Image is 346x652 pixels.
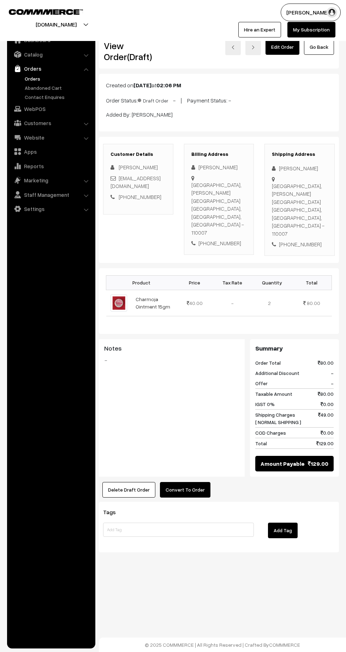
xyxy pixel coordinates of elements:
[9,102,93,115] a: WebPOS
[272,164,327,172] div: [PERSON_NAME]
[191,181,247,237] div: [GEOGRAPHIC_DATA], [PERSON_NAME][GEOGRAPHIC_DATA] [GEOGRAPHIC_DATA], [GEOGRAPHIC_DATA], [GEOGRAPH...
[255,359,281,366] span: Order Total
[187,300,203,306] span: 40.00
[9,117,93,129] a: Customers
[9,48,93,61] a: Catalog
[9,131,93,144] a: Website
[281,4,341,21] button: [PERSON_NAME]
[255,429,286,436] span: COD Charges
[104,40,173,62] h2: View Order(Draft)
[318,411,334,426] span: 49.00
[266,39,299,55] a: Edit Order
[111,294,127,312] img: CHARMOJA.jpg
[136,296,170,310] a: Charmoja Ointment 15gm
[191,151,247,157] h3: Billing Address
[156,82,181,89] b: 02:06 PM
[307,300,320,306] span: 80.00
[9,145,93,158] a: Apps
[255,390,292,398] span: Taxable Amount
[104,345,239,352] h3: Notes
[138,95,173,104] span: Draft Order
[255,411,301,426] span: Shipping Charges [ NORMAL SHIPPING ]
[9,174,93,187] a: Marketing
[23,93,93,101] a: Contact Enquires
[318,390,334,398] span: 80.00
[213,290,252,316] td: -
[316,440,334,447] span: 129.00
[255,345,334,352] h3: Summary
[327,7,337,18] img: user
[106,95,332,105] p: Order Status: - | Payment Status: -
[111,151,166,157] h3: Customer Details
[9,7,71,16] a: COMMMERCE
[292,275,332,290] th: Total
[213,275,252,290] th: Tax Rate
[304,39,334,55] a: Go Back
[102,482,155,498] button: Delete Draft Order
[261,459,305,468] span: Amount Payable
[133,82,151,89] b: [DATE]
[331,380,334,387] span: -
[308,459,328,468] span: 129.00
[255,380,268,387] span: Offer
[231,45,235,49] img: left-arrow.png
[287,22,335,37] a: My Subscription
[23,75,93,82] a: Orders
[177,275,213,290] th: Price
[106,275,177,290] th: Product
[268,523,298,538] button: Add Tag
[272,240,327,248] div: [PHONE_NUMBER]
[321,429,334,436] span: 0.00
[191,163,247,171] div: [PERSON_NAME]
[269,642,300,648] a: COMMMERCE
[23,84,93,92] a: Abandoned Cart
[11,16,101,33] button: [DOMAIN_NAME]
[119,164,158,170] span: [PERSON_NAME]
[255,400,275,408] span: IGST 0%
[104,356,239,364] blockquote: -
[255,440,267,447] span: Total
[321,400,334,408] span: 0.00
[251,45,255,49] img: right-arrow.png
[9,188,93,201] a: Staff Management
[255,369,299,377] span: Additional Discount
[160,482,210,498] button: Convert To Order
[256,299,282,307] div: 2
[252,275,292,290] th: Quantity
[9,160,93,172] a: Reports
[111,175,161,189] a: [EMAIL_ADDRESS][DOMAIN_NAME]
[238,22,281,37] a: Hire an Expert
[9,62,93,75] a: Orders
[191,239,247,247] div: [PHONE_NUMBER]
[318,359,334,366] span: 80.00
[99,638,346,652] footer: © 2025 COMMMERCE | All Rights Reserved | Crafted By
[331,369,334,377] span: -
[106,110,332,119] p: Added By: [PERSON_NAME]
[119,194,161,200] a: [PHONE_NUMBER]
[9,202,93,215] a: Settings
[272,182,327,238] div: [GEOGRAPHIC_DATA], [PERSON_NAME][GEOGRAPHIC_DATA] [GEOGRAPHIC_DATA], [GEOGRAPHIC_DATA], [GEOGRAPH...
[272,151,327,157] h3: Shipping Address
[103,509,124,516] span: Tags
[106,81,332,89] p: Created on at
[9,9,83,14] img: COMMMERCE
[103,523,254,537] input: Add Tag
